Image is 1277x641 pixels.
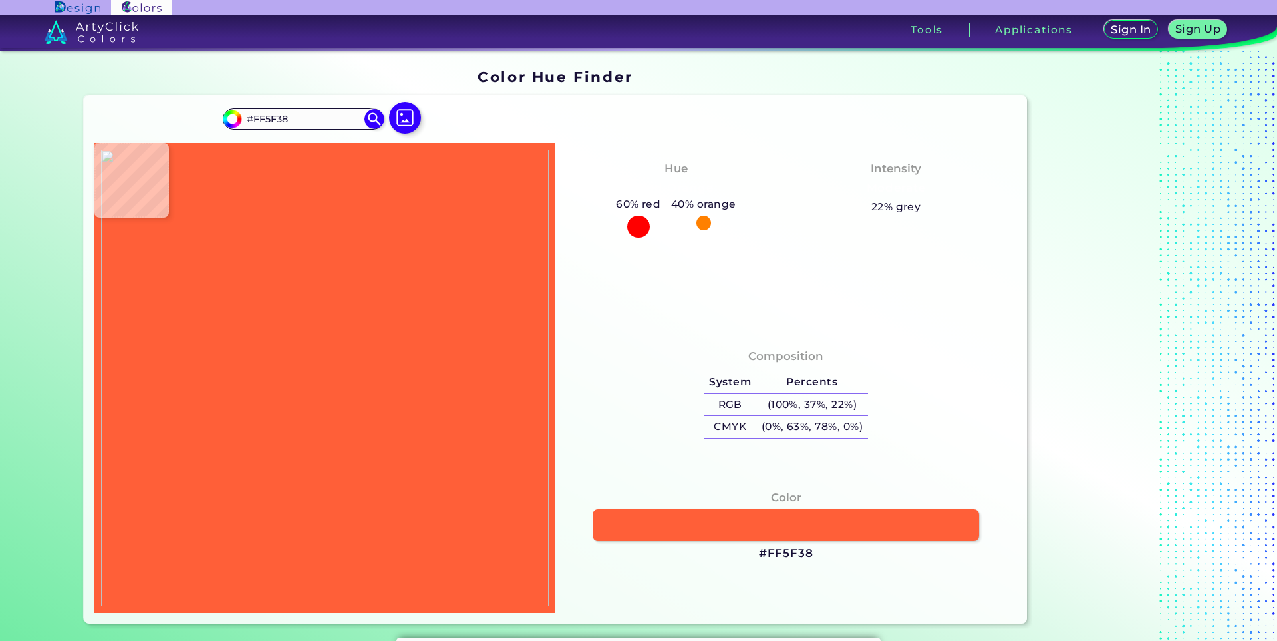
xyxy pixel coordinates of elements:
h5: Sign In [1113,25,1149,35]
h4: Color [771,488,801,507]
a: Sign Up [1171,21,1224,38]
h3: Applications [995,25,1073,35]
h5: 22% grey [871,198,921,216]
img: 9d934592-98fa-4043-858e-9bb47f5c0a61 [101,150,549,606]
h4: Composition [748,347,823,366]
input: type color.. [241,110,365,128]
h3: Red-Orange [633,180,719,196]
h1: Color Hue Finder [478,67,633,87]
h5: (0%, 63%, 78%, 0%) [756,416,868,438]
h3: Moderate [861,180,931,196]
h5: CMYK [704,416,756,438]
h5: 60% red [611,196,666,213]
img: icon search [364,109,384,129]
h4: Hue [664,159,688,178]
h3: #FF5F38 [759,546,813,562]
h5: RGB [704,394,756,416]
h5: System [704,371,756,393]
iframe: Advertisement [1032,64,1199,629]
img: ArtyClick Design logo [55,1,100,14]
h5: (100%, 37%, 22%) [756,394,868,416]
h5: 40% orange [666,196,741,213]
h4: Intensity [871,159,921,178]
h3: Tools [911,25,943,35]
h5: Sign Up [1177,24,1218,34]
img: icon picture [389,102,421,134]
h5: Percents [756,371,868,393]
a: Sign In [1106,21,1155,38]
img: logo_artyclick_colors_white.svg [45,20,138,44]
